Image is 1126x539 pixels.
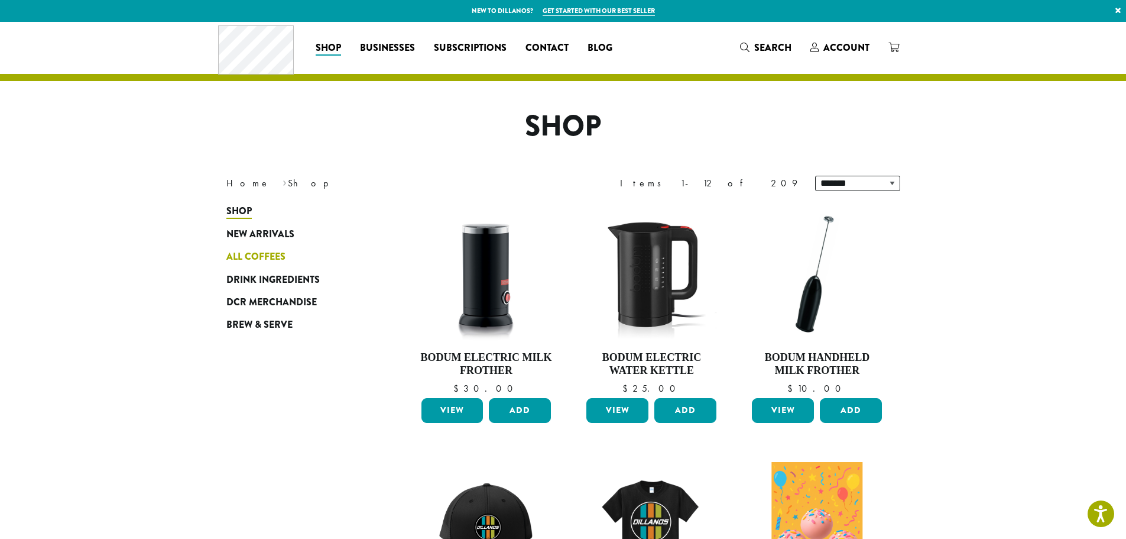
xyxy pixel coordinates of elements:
h4: Bodum Handheld Milk Frother [749,351,885,377]
nav: Breadcrumb [226,176,546,191]
a: All Coffees [226,246,368,268]
span: Blog [588,41,612,56]
button: Add [820,398,882,423]
a: Shop [306,38,351,57]
img: DP3955.01.png [583,206,719,342]
span: New Arrivals [226,227,294,242]
span: Account [823,41,869,54]
span: Shop [316,41,341,56]
span: DCR Merchandise [226,295,317,310]
a: View [752,398,814,423]
button: Add [489,398,551,423]
a: Bodum Electric Milk Frother $30.00 [418,206,554,393]
span: $ [453,382,463,395]
a: Get started with our best seller [543,6,655,16]
a: Shop [226,200,368,222]
span: Search [754,41,791,54]
a: Home [226,177,270,189]
span: Drink Ingredients [226,273,320,288]
span: Shop [226,204,252,219]
a: Search [731,38,801,57]
a: Drink Ingredients [226,268,368,291]
h4: Bodum Electric Milk Frother [418,351,554,377]
img: DP3954.01-002.png [418,206,554,342]
img: DP3927.01-002.png [749,206,885,342]
a: Bodum Handheld Milk Frother $10.00 [749,206,885,393]
a: New Arrivals [226,223,368,246]
a: View [586,398,648,423]
h1: Shop [218,109,909,144]
span: All Coffees [226,250,285,264]
span: Contact [525,41,569,56]
a: Brew & Serve [226,314,368,336]
a: View [421,398,484,423]
h4: Bodum Electric Water Kettle [583,351,719,377]
a: DCR Merchandise [226,291,368,314]
span: Subscriptions [434,41,507,56]
span: $ [622,382,632,395]
bdi: 30.00 [453,382,518,395]
button: Add [654,398,716,423]
div: Items 1-12 of 209 [620,176,797,191]
bdi: 10.00 [787,382,846,395]
a: Bodum Electric Water Kettle $25.00 [583,206,719,393]
span: $ [787,382,797,395]
span: › [283,172,287,191]
bdi: 25.00 [622,382,681,395]
span: Brew & Serve [226,318,293,333]
span: Businesses [360,41,415,56]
